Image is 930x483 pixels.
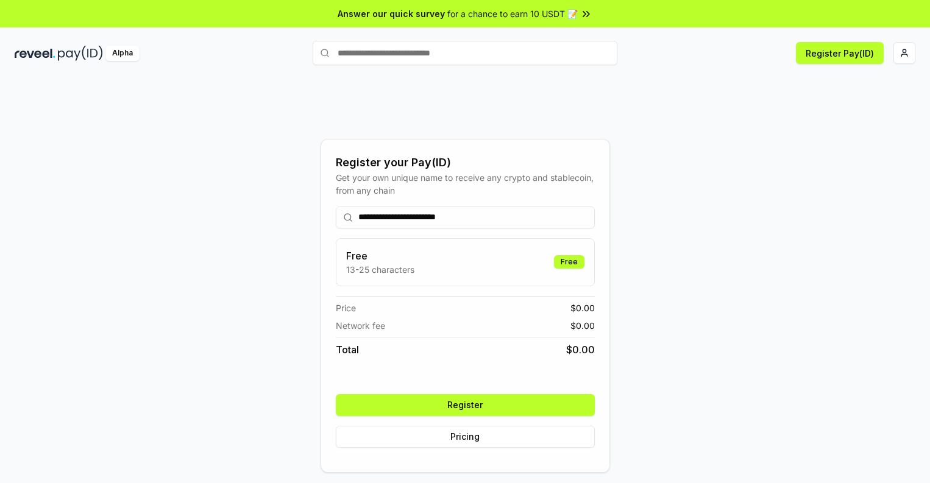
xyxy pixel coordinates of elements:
[15,46,55,61] img: reveel_dark
[105,46,140,61] div: Alpha
[554,255,584,269] div: Free
[566,342,595,357] span: $ 0.00
[346,263,414,276] p: 13-25 characters
[796,42,884,64] button: Register Pay(ID)
[336,154,595,171] div: Register your Pay(ID)
[338,7,445,20] span: Answer our quick survey
[336,319,385,332] span: Network fee
[336,394,595,416] button: Register
[570,319,595,332] span: $ 0.00
[336,301,356,314] span: Price
[447,7,578,20] span: for a chance to earn 10 USDT 📝
[58,46,103,61] img: pay_id
[570,301,595,314] span: $ 0.00
[336,426,595,448] button: Pricing
[336,171,595,197] div: Get your own unique name to receive any crypto and stablecoin, from any chain
[336,342,359,357] span: Total
[346,249,414,263] h3: Free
